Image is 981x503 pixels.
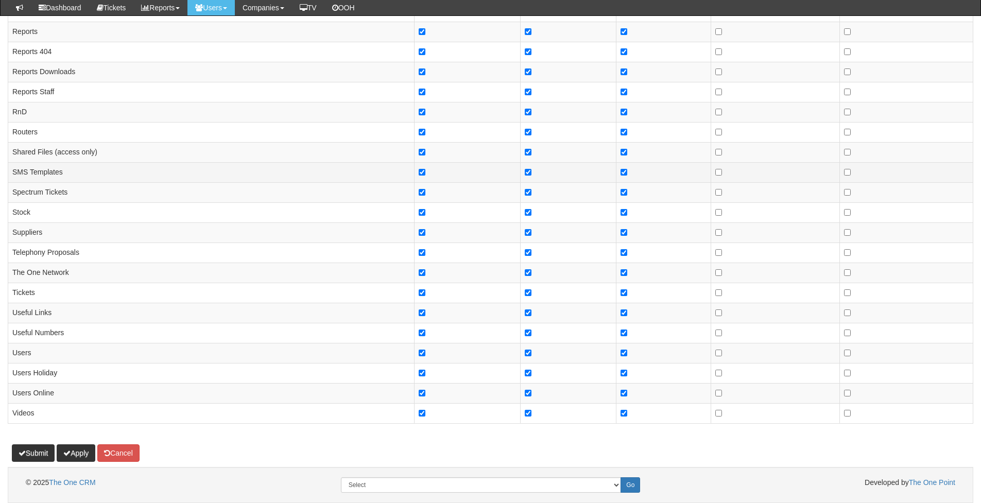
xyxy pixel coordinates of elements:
td: SMS Templates [8,162,415,182]
td: Routers [8,122,415,142]
a: The One CRM [49,478,95,487]
td: Users Online [8,383,415,403]
td: Spectrum Tickets [8,182,415,202]
button: Submit [12,444,55,462]
td: Useful Links [8,303,415,323]
td: The One Network [8,263,415,283]
td: Reports Downloads [8,62,415,82]
td: Suppliers [8,222,415,242]
input: Go [621,477,640,493]
a: The One Point [909,478,955,487]
td: Reports Staff [8,82,415,102]
td: Stock [8,202,415,222]
button: Apply [57,444,95,462]
td: Users [8,343,415,363]
td: Tickets [8,283,415,303]
span: © 2025 [26,478,96,487]
td: Telephony Proposals [8,242,415,263]
td: Reports [8,22,415,42]
td: Useful Numbers [8,323,415,343]
span: Developed by [865,477,955,488]
td: RnD [8,102,415,122]
td: Users Holiday [8,363,415,383]
td: Reports 404 [8,42,415,62]
td: Videos [8,403,415,423]
td: Shared Files (access only) [8,142,415,162]
button: Cancel [97,444,140,462]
